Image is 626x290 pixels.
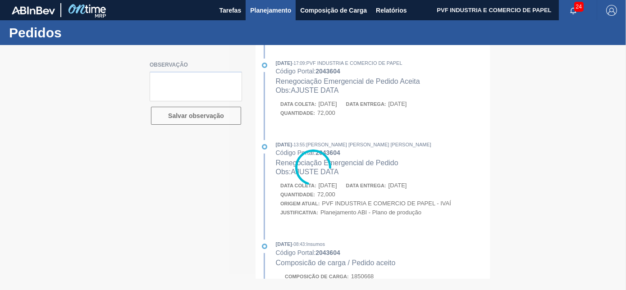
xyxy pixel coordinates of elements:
img: TNhmsLtSVTkK8tSr43FrP2fwEKptu5GPRR3wAAAABJRU5ErkJggg== [12,6,55,14]
h1: Pedidos [9,27,169,38]
span: Tarefas [219,5,241,16]
button: Notificações [559,4,588,17]
img: Logout [606,5,617,16]
span: Planejamento [250,5,291,16]
span: Composição de Carga [300,5,367,16]
span: Relatórios [376,5,407,16]
span: 24 [574,2,584,12]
